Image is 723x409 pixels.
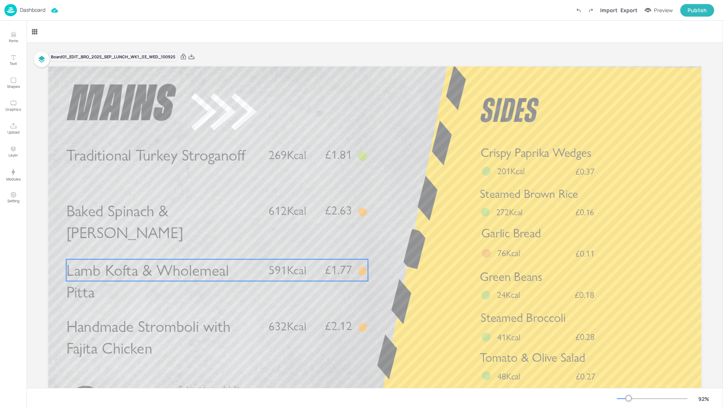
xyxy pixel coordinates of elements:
span: Steamed Broccoli [481,310,565,325]
span: Handmade Stromboli with Fajita Chicken [66,317,231,358]
button: Publish [680,4,714,17]
span: Lamb Kofta & Wholemeal Pitta [66,261,229,302]
span: £2.63 [325,205,352,217]
span: 41Kcal [497,331,520,343]
span: 269Kcal [269,148,306,162]
span: 76Kcal [497,248,520,259]
span: 201Kcal [497,166,525,177]
span: £0.11 [575,249,595,258]
span: 48Kcal [497,371,520,382]
span: Steamed Brown Rice [480,187,578,201]
img: logo-86c26b7e.jpg [4,4,17,16]
span: 24Kcal [497,289,520,300]
span: 591Kcal [269,263,306,277]
span: £0.28 [575,333,595,341]
span: £0.27 [576,372,595,381]
div: 92 % [695,395,713,403]
span: Crispy Paprika Wedges [481,145,592,160]
span: £2.12 [325,320,352,332]
span: Green Beans [480,269,542,284]
div: Board 01_EDIT_BRO_2025_SEP_LUNCH_WK1_03_WED_100925 [48,52,178,62]
button: Preview [640,5,677,16]
span: £0.37 [575,167,595,176]
span: Garlic Bread [481,226,541,241]
span: 272Kcal [496,207,523,217]
span: £0.18 [575,291,594,299]
span: £1.77 [325,264,352,276]
span: £1.81 [325,149,352,161]
span: 632Kcal [269,319,306,333]
div: Export [620,6,637,14]
span: Traditional Turkey Stroganoff [66,146,246,165]
span: £0.16 [575,208,594,217]
div: Publish [688,6,707,14]
label: Redo (Ctrl + Y) [585,4,597,17]
div: Preview [654,6,673,14]
span: Tomato & Olive Salad [480,350,585,365]
span: 612Kcal [269,204,306,218]
label: Undo (Ctrl + Z) [572,4,585,17]
div: Import [600,6,618,14]
span: Baked Spinach & [PERSON_NAME] [66,202,183,243]
p: Dashboard [20,7,45,13]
